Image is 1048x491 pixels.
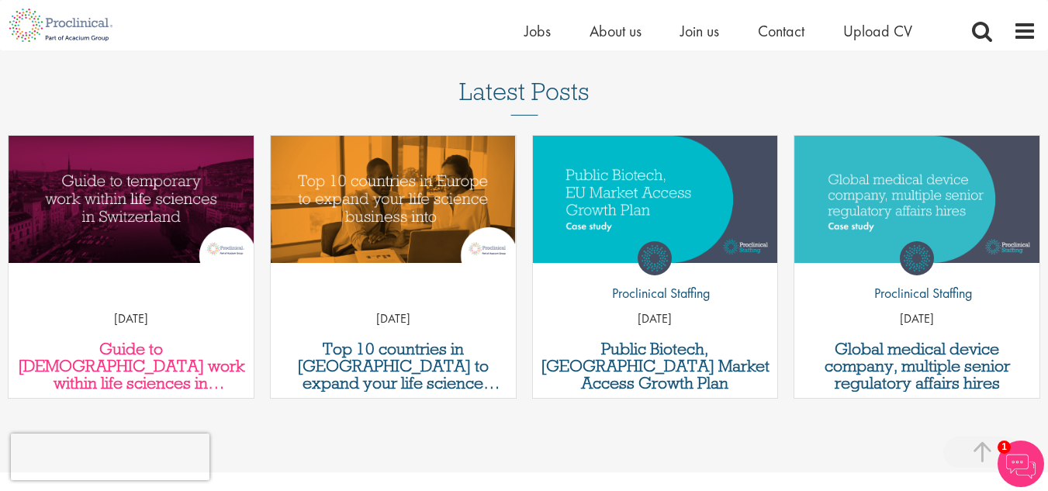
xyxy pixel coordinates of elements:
[680,21,719,41] a: Join us
[802,341,1032,392] a: Global medical device company, multiple senior regulatory affairs hires
[271,136,516,273] a: Link to a post
[11,434,209,480] iframe: reCAPTCHA
[998,441,1011,454] span: 1
[600,241,710,311] a: Proclinical Staffing Proclinical Staffing
[271,310,516,328] p: [DATE]
[998,441,1044,487] img: Chatbot
[541,341,770,392] a: Public Biotech, [GEOGRAPHIC_DATA] Market Access Growth Plan
[863,241,972,311] a: Proclinical Staffing Proclinical Staffing
[794,136,1039,273] a: Link to a post
[524,21,551,41] a: Jobs
[843,21,912,41] a: Upload CV
[533,310,778,328] p: [DATE]
[16,341,246,392] a: Guide to [DEMOGRAPHIC_DATA] work within life sciences in [GEOGRAPHIC_DATA]
[533,136,778,273] a: Link to a post
[278,341,508,392] a: Top 10 countries in [GEOGRAPHIC_DATA] to expand your life science business into
[590,21,642,41] a: About us
[900,241,934,275] img: Proclinical Staffing
[758,21,804,41] a: Contact
[638,241,672,275] img: Proclinical Staffing
[9,310,254,328] p: [DATE]
[459,78,590,116] h3: Latest Posts
[600,283,710,303] p: Proclinical Staffing
[271,136,516,263] img: Top 10 countries in Europe for life science companies
[863,283,972,303] p: Proclinical Staffing
[9,136,254,273] a: Link to a post
[794,310,1039,328] p: [DATE]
